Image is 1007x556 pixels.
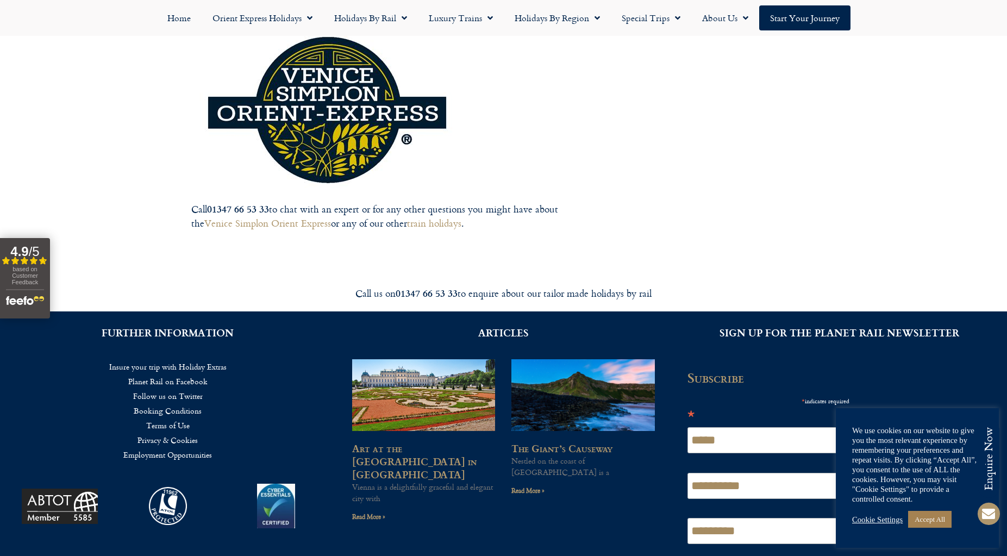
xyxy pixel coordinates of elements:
a: Read more about Art at the Belvedere Palace in Vienna [352,511,385,522]
a: Special Trips [611,5,691,30]
a: Terms of Use [16,418,320,433]
h2: FURTHER INFORMATION [16,328,320,338]
a: Holidays by Rail [323,5,418,30]
img: Orient Express Logo [191,32,463,189]
a: The Giant’s Causeway [511,441,612,455]
a: Venice Simplon Orient Express [204,216,331,230]
a: Insure your trip with Holiday Extras [16,359,320,374]
a: Orient Express Holidays [202,5,323,30]
strong: 01347 66 53 33 [396,286,458,300]
nav: Menu [5,5,1002,30]
p: Call to chat with an expert or for any other questions you might have about the or any of our oth... [191,202,599,231]
h2: ARTICLES [352,328,655,338]
nav: Menu [16,359,320,462]
div: Call us on to enquire about our tailor made holidays by rail [199,287,808,299]
a: Luxury Trains [418,5,504,30]
div: We use cookies on our website to give you the most relevant experience by remembering your prefer... [852,426,983,504]
a: Booking Conditions [16,403,320,418]
a: Start your Journey [759,5,850,30]
div: indicates required [687,393,849,407]
strong: 01347 66 53 33 [207,202,269,216]
a: train holidays [407,216,461,230]
a: Read more about The Giant’s Causeway [511,485,545,496]
a: Home [157,5,202,30]
a: Holidays by Region [504,5,611,30]
a: Cookie Settings [852,515,903,524]
a: Privacy & Cookies [16,433,320,447]
a: Planet Rail on Facebook [16,374,320,389]
a: About Us [691,5,759,30]
p: Vienna is a delightfully graceful and elegant city with [352,481,496,504]
a: Employment Opportunities [16,447,320,462]
a: Follow us on Twitter [16,389,320,403]
h2: SIGN UP FOR THE PLANET RAIL NEWSLETTER [687,328,991,338]
h2: Subscribe [687,370,856,385]
a: Accept All [908,511,952,528]
a: Art at the [GEOGRAPHIC_DATA] in [GEOGRAPHIC_DATA] [352,441,477,482]
p: Nestled on the coast of [GEOGRAPHIC_DATA] is a [511,455,655,478]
